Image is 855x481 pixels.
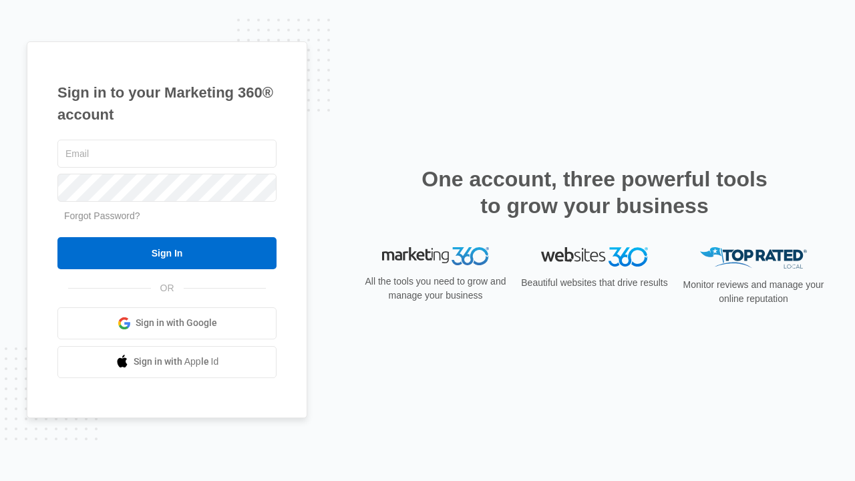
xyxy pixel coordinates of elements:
[541,247,648,267] img: Websites 360
[679,278,828,306] p: Monitor reviews and manage your online reputation
[382,247,489,266] img: Marketing 360
[417,166,772,219] h2: One account, three powerful tools to grow your business
[151,281,184,295] span: OR
[57,140,277,168] input: Email
[520,276,669,290] p: Beautiful websites that drive results
[57,237,277,269] input: Sign In
[64,210,140,221] a: Forgot Password?
[361,275,510,303] p: All the tools you need to grow and manage your business
[57,346,277,378] a: Sign in with Apple Id
[57,82,277,126] h1: Sign in to your Marketing 360® account
[57,307,277,339] a: Sign in with Google
[700,247,807,269] img: Top Rated Local
[134,355,219,369] span: Sign in with Apple Id
[136,316,217,330] span: Sign in with Google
